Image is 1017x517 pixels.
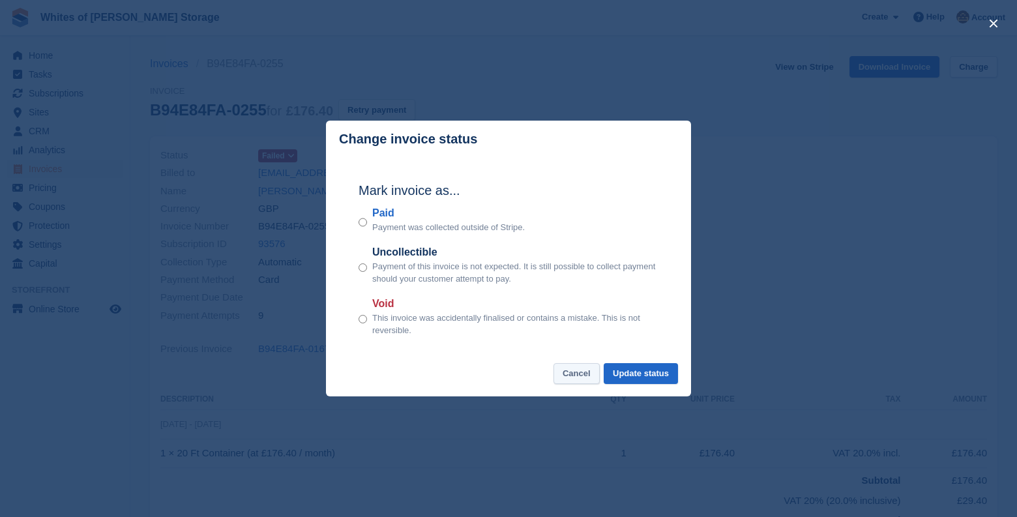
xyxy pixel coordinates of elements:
[359,181,658,200] h2: Mark invoice as...
[372,205,525,221] label: Paid
[372,244,658,260] label: Uncollectible
[372,260,658,286] p: Payment of this invoice is not expected. It is still possible to collect payment should your cust...
[983,13,1004,34] button: close
[604,363,678,385] button: Update status
[372,296,658,312] label: Void
[339,132,477,147] p: Change invoice status
[372,221,525,234] p: Payment was collected outside of Stripe.
[372,312,658,337] p: This invoice was accidentally finalised or contains a mistake. This is not reversible.
[553,363,600,385] button: Cancel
